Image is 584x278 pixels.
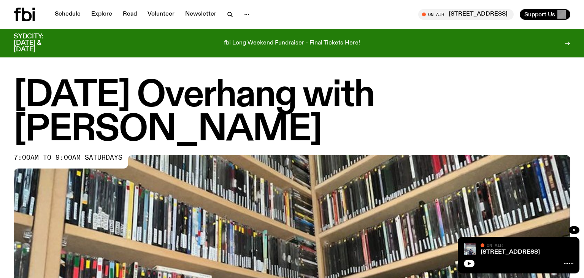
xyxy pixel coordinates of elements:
[520,9,570,20] button: Support Us
[143,9,179,20] a: Volunteer
[118,9,141,20] a: Read
[487,243,503,248] span: On Air
[464,243,476,255] img: Pat sits at a dining table with his profile facing the camera. Rhea sits to his left facing the c...
[87,9,117,20] a: Explore
[14,33,62,53] h3: SYDCITY: [DATE] & [DATE]
[481,249,540,255] a: [STREET_ADDRESS]
[50,9,85,20] a: Schedule
[14,155,122,161] span: 7:00am to 9:00am saturdays
[181,9,221,20] a: Newsletter
[418,9,514,20] button: On Air[STREET_ADDRESS]
[224,40,360,47] p: fbi Long Weekend Fundraiser - Final Tickets Here!
[524,11,555,18] span: Support Us
[14,79,570,147] h1: [DATE] Overhang with [PERSON_NAME]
